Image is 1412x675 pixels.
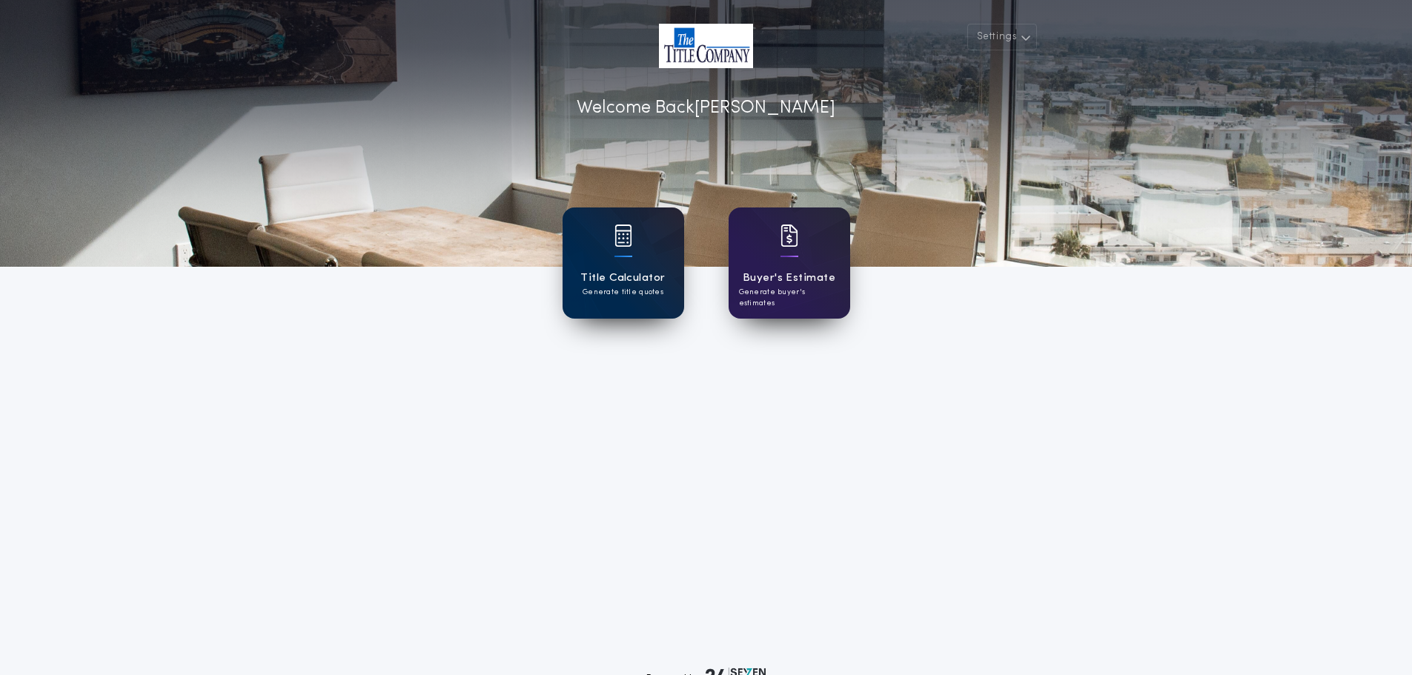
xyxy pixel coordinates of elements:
p: Generate buyer's estimates [739,287,840,309]
button: Settings [967,24,1037,50]
p: Welcome Back [PERSON_NAME] [577,95,835,122]
a: card iconTitle CalculatorGenerate title quotes [563,207,684,319]
img: account-logo [659,24,753,68]
img: card icon [780,225,798,247]
a: card iconBuyer's EstimateGenerate buyer's estimates [729,207,850,319]
p: Generate title quotes [583,287,663,298]
img: card icon [614,225,632,247]
h1: Buyer's Estimate [743,270,835,287]
h1: Title Calculator [580,270,665,287]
